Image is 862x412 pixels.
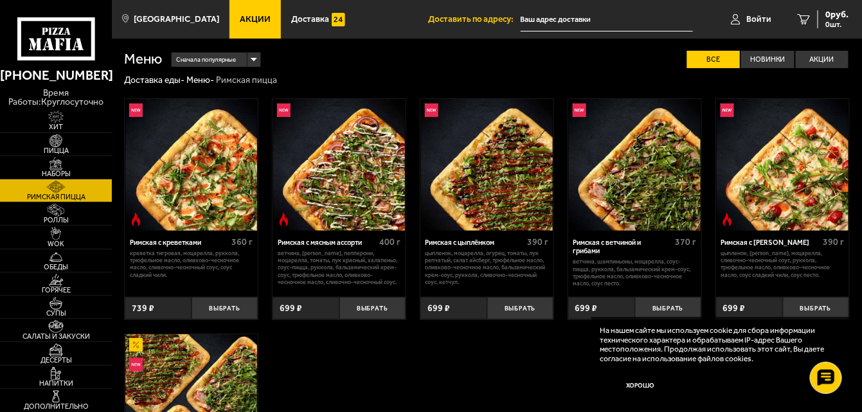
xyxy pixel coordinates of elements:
img: Новинка [277,103,291,117]
div: Римская с цыплёнком [426,238,525,247]
span: 699 ₽ [280,304,302,313]
img: Римская с мясным ассорти [273,99,405,231]
div: Римская с креветками [130,238,229,247]
div: Римская с [PERSON_NAME] [721,238,820,247]
a: НовинкаОстрое блюдоРимская с креветками [125,99,258,231]
label: Акции [796,51,849,68]
img: Острое блюдо [721,213,734,226]
span: 0 руб. [826,10,849,19]
div: Римская пицца [217,75,278,86]
span: Доставка [291,15,329,23]
a: НовинкаОстрое блюдоРимская с мясным ассорти [273,99,406,231]
span: 390 г [527,237,548,247]
span: Войти [747,15,772,23]
img: Римская с креветками [125,99,257,231]
span: Акции [240,15,271,23]
img: Новинка [573,103,586,117]
p: ветчина, [PERSON_NAME], пепперони, моцарелла, томаты, лук красный, халапеньо, соус-пицца, руккола... [278,250,401,286]
img: Новинка [129,358,143,372]
button: Хорошо [600,372,681,399]
span: 370 г [675,237,696,247]
a: НовинкаРимская с ветчиной и грибами [568,99,701,231]
a: Меню- [186,75,214,85]
p: цыпленок, моцарелла, огурец, томаты, лук репчатый, салат айсберг, трюфельное масло, оливково-чесн... [426,250,549,286]
span: Сначала популярные [176,51,236,69]
img: Римская с цыплёнком [421,99,553,231]
span: 0 шт. [826,21,849,28]
p: цыпленок, [PERSON_NAME], моцарелла, сливочно-чесночный соус, руккола, трюфельное масло, оливково-... [721,250,845,279]
button: Выбрать [487,297,554,319]
span: 390 г [823,237,844,247]
span: [GEOGRAPHIC_DATA] [134,15,219,23]
img: Римская с ветчиной и грибами [569,99,701,231]
span: 699 ₽ [723,304,746,313]
button: Выбрать [192,297,258,319]
a: НовинкаОстрое блюдоРимская с томатами черри [716,99,849,231]
img: Новинка [129,103,143,117]
a: НовинкаРимская с цыплёнком [420,99,553,231]
button: Выбрать [635,297,702,319]
img: Римская с томатами черри [717,99,849,231]
p: На нашем сайте мы используем cookie для сбора информации технического характера и обрабатываем IP... [600,326,833,363]
label: Новинки [741,51,794,68]
p: ветчина, шампиньоны, моцарелла, соус-пицца, руккола, бальзамический крем-соус, трюфельное масло, ... [573,258,697,287]
h1: Меню [124,52,162,66]
button: Выбрать [339,297,406,319]
span: 360 г [232,237,253,247]
img: Новинка [721,103,734,117]
label: Все [687,51,740,68]
div: Римская с мясным ассорти [278,238,377,247]
input: Ваш адрес доставки [521,8,693,31]
span: Доставить по адресу: [429,15,521,23]
span: 699 ₽ [427,304,450,313]
p: креветка тигровая, моцарелла, руккола, трюфельное масло, оливково-чесночное масло, сливочно-чесно... [130,250,253,279]
span: 739 ₽ [132,304,154,313]
img: 15daf4d41897b9f0e9f617042186c801.svg [332,13,345,26]
span: 699 ₽ [575,304,598,313]
img: Острое блюдо [129,213,143,226]
img: Новинка [425,103,438,117]
div: Римская с ветчиной и грибами [573,238,672,256]
img: Акционный [129,338,143,352]
a: Доставка еды- [124,75,184,85]
img: Острое блюдо [277,213,291,226]
span: 400 г [379,237,400,247]
button: Выбрать [783,297,850,319]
